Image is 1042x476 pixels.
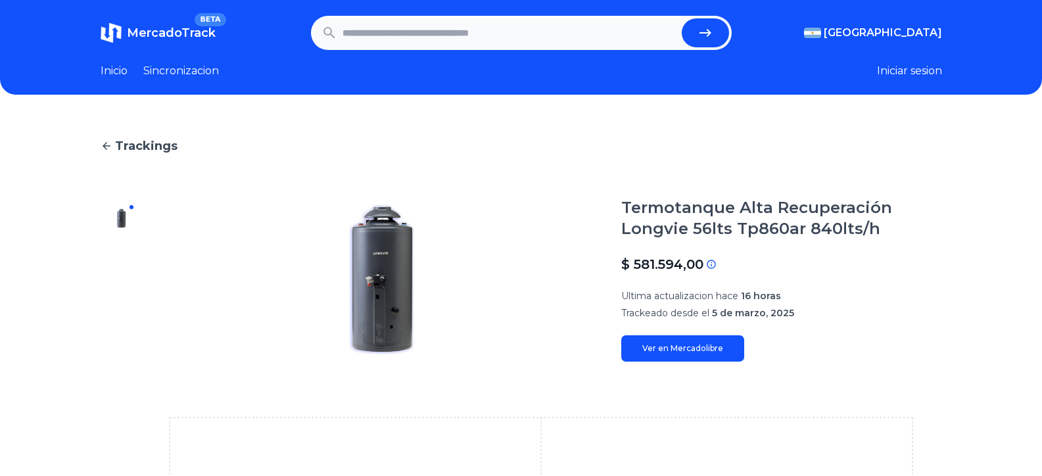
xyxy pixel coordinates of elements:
span: BETA [195,13,225,26]
a: Ver en Mercadolibre [621,335,744,362]
span: Trackeado desde el [621,307,709,319]
img: Termotanque Alta Recuperación Longvie 56lts Tp860ar 840lts/h [111,208,132,229]
span: MercadoTrack [127,26,216,40]
img: Argentina [804,28,821,38]
h1: Termotanque Alta Recuperación Longvie 56lts Tp860ar 840lts/h [621,197,942,239]
img: MercadoTrack [101,22,122,43]
span: [GEOGRAPHIC_DATA] [824,25,942,41]
a: MercadoTrackBETA [101,22,216,43]
a: Sincronizacion [143,63,219,79]
span: Ultima actualizacion hace [621,290,738,302]
span: 16 horas [741,290,781,302]
a: Inicio [101,63,128,79]
span: Trackings [115,137,178,155]
p: $ 581.594,00 [621,255,703,274]
img: Termotanque Alta Recuperación Longvie 56lts Tp860ar 840lts/h [169,197,595,362]
span: 5 de marzo, 2025 [712,307,794,319]
button: Iniciar sesion [877,63,942,79]
button: [GEOGRAPHIC_DATA] [804,25,942,41]
a: Trackings [101,137,942,155]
